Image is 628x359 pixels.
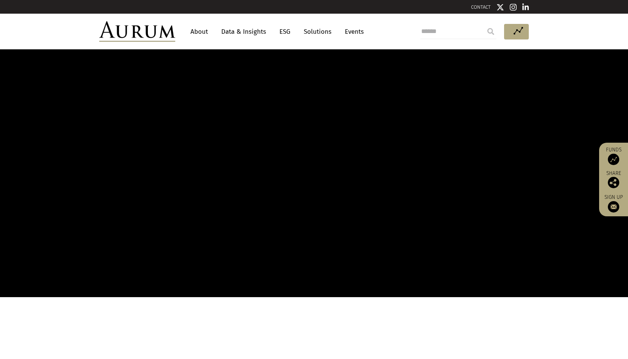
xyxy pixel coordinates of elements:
[510,3,517,11] img: Instagram icon
[496,3,504,11] img: Twitter icon
[603,194,624,213] a: Sign up
[522,3,529,11] img: Linkedin icon
[483,24,498,39] input: Submit
[187,25,212,39] a: About
[471,4,491,10] a: CONTACT
[341,25,364,39] a: Events
[608,154,619,165] img: Access Funds
[217,25,270,39] a: Data & Insights
[603,171,624,188] div: Share
[99,21,175,42] img: Aurum
[608,201,619,213] img: Sign up to our newsletter
[276,25,294,39] a: ESG
[608,177,619,188] img: Share this post
[603,146,624,165] a: Funds
[300,25,335,39] a: Solutions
